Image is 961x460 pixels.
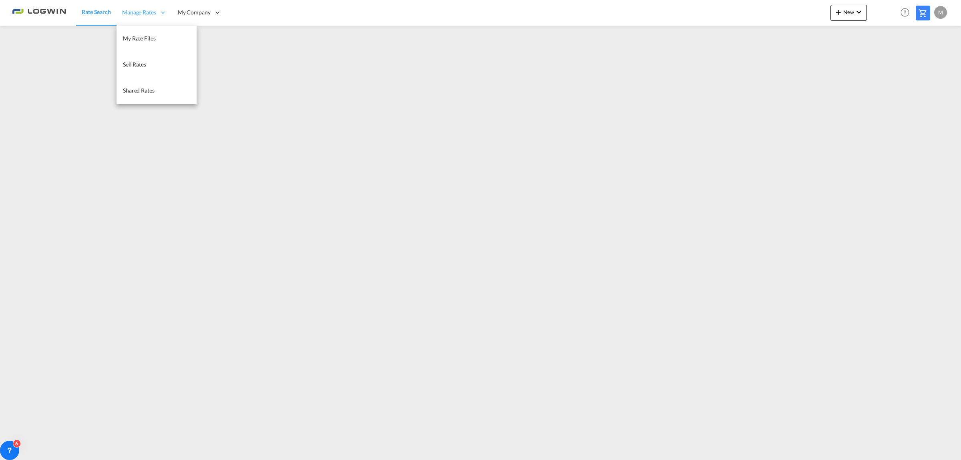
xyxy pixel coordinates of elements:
span: Rate Search [82,8,111,15]
span: New [834,9,864,15]
span: Shared Rates [123,87,155,94]
a: Sell Rates [117,52,197,78]
a: Shared Rates [117,78,197,104]
span: Manage Rates [122,8,156,16]
button: icon-plus 400-fgNewicon-chevron-down [830,5,867,21]
img: 2761ae10d95411efa20a1f5e0282d2d7.png [12,4,66,22]
span: My Company [178,8,211,16]
md-icon: icon-plus 400-fg [834,7,843,17]
div: M [934,6,947,19]
span: Sell Rates [123,61,146,68]
span: Help [898,6,912,19]
md-icon: icon-chevron-down [854,7,864,17]
span: My Rate Files [123,35,156,42]
a: My Rate Files [117,26,197,52]
div: Help [898,6,916,20]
